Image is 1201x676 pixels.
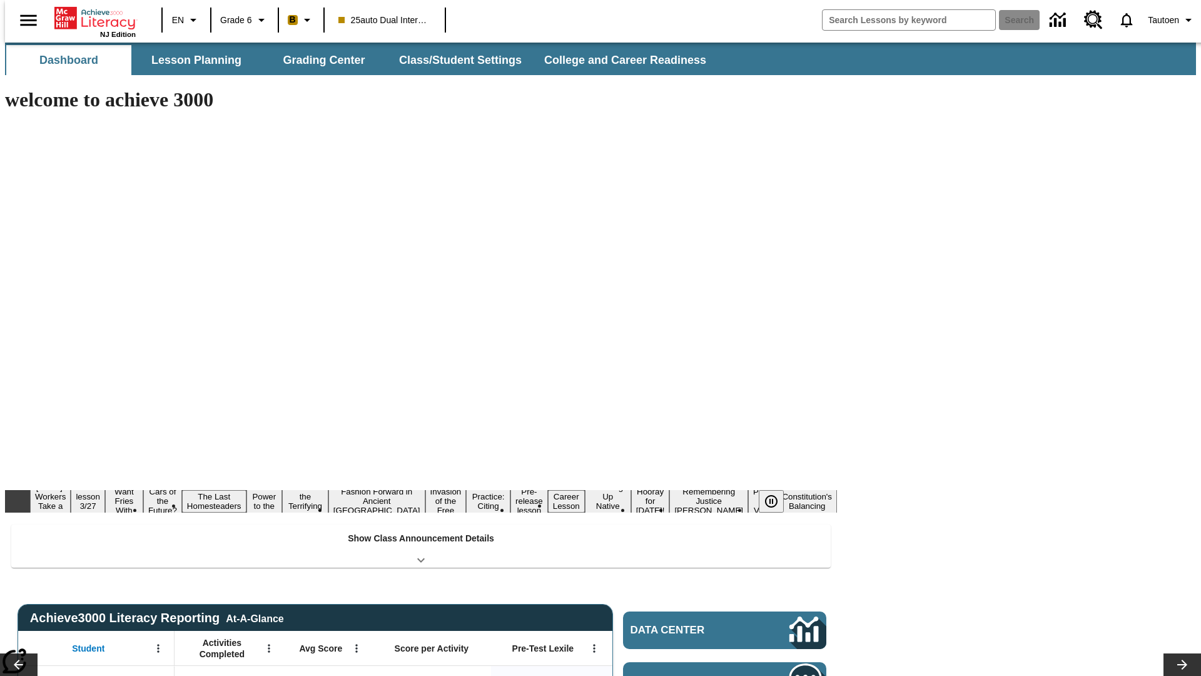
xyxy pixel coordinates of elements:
button: Grade: Grade 6, Select a grade [215,9,274,31]
div: Pause [759,490,796,513]
button: Slide 14 Hooray for Constitution Day! [631,485,670,517]
h1: welcome to achieve 3000 [5,88,837,111]
span: Achieve3000 Literacy Reporting [30,611,284,625]
button: Profile/Settings [1143,9,1201,31]
button: Slide 15 Remembering Justice O'Connor [669,485,748,517]
a: Resource Center, Will open in new tab [1077,3,1110,37]
span: Activities Completed [181,637,263,660]
button: Slide 12 Career Lesson [548,490,585,513]
span: Score per Activity [395,643,469,654]
div: At-A-Glance [226,611,283,625]
span: Tautoen [1148,14,1179,27]
div: SubNavbar [5,43,1196,75]
span: B [290,12,296,28]
button: Slide 2 Test lesson 3/27 en [71,481,105,522]
a: Home [54,6,136,31]
button: Open side menu [10,2,47,39]
button: Open Menu [149,639,168,658]
button: College and Career Readiness [534,45,716,75]
button: Slide 17 The Constitution's Balancing Act [777,481,837,522]
span: Data Center [631,624,747,637]
span: Pre-Test Lexile [512,643,574,654]
div: Show Class Announcement Details [11,525,831,568]
button: Slide 13 Cooking Up Native Traditions [585,481,631,522]
button: Class/Student Settings [389,45,532,75]
div: SubNavbar [5,45,717,75]
p: Show Class Announcement Details [348,532,494,545]
button: Dashboard [6,45,131,75]
span: Student [72,643,104,654]
button: Open Menu [585,639,604,658]
span: Avg Score [299,643,342,654]
span: 25auto Dual International [338,14,431,27]
button: Boost Class color is peach. Change class color [283,9,320,31]
button: Language: EN, Select a language [166,9,206,31]
button: Lesson carousel, Next [1163,653,1201,676]
a: Data Center [623,612,826,649]
button: Slide 10 Mixed Practice: Citing Evidence [466,481,510,522]
button: Lesson Planning [134,45,259,75]
button: Open Menu [260,639,278,658]
button: Slide 5 The Last Homesteaders [182,490,246,513]
button: Pause [759,490,784,513]
button: Slide 4 Cars of the Future? [143,485,182,517]
button: Slide 9 The Invasion of the Free CD [425,476,467,526]
div: Home [54,4,136,38]
button: Slide 7 Attack of the Terrifying Tomatoes [282,481,328,522]
button: Grading Center [261,45,387,75]
button: Slide 16 Point of View [748,485,777,517]
button: Slide 1 Labor Day: Workers Take a Stand [30,481,71,522]
a: Data Center [1042,3,1077,38]
button: Slide 11 Pre-release lesson [510,485,548,517]
input: search field [823,10,995,30]
a: Notifications [1110,4,1143,36]
button: Slide 8 Fashion Forward in Ancient Rome [328,485,425,517]
button: Slide 3 Do You Want Fries With That? [105,476,143,526]
span: NJ Edition [100,31,136,38]
span: Grade 6 [220,14,252,27]
button: Slide 6 Solar Power to the People [246,481,283,522]
button: Open Menu [347,639,366,658]
span: EN [172,14,184,27]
